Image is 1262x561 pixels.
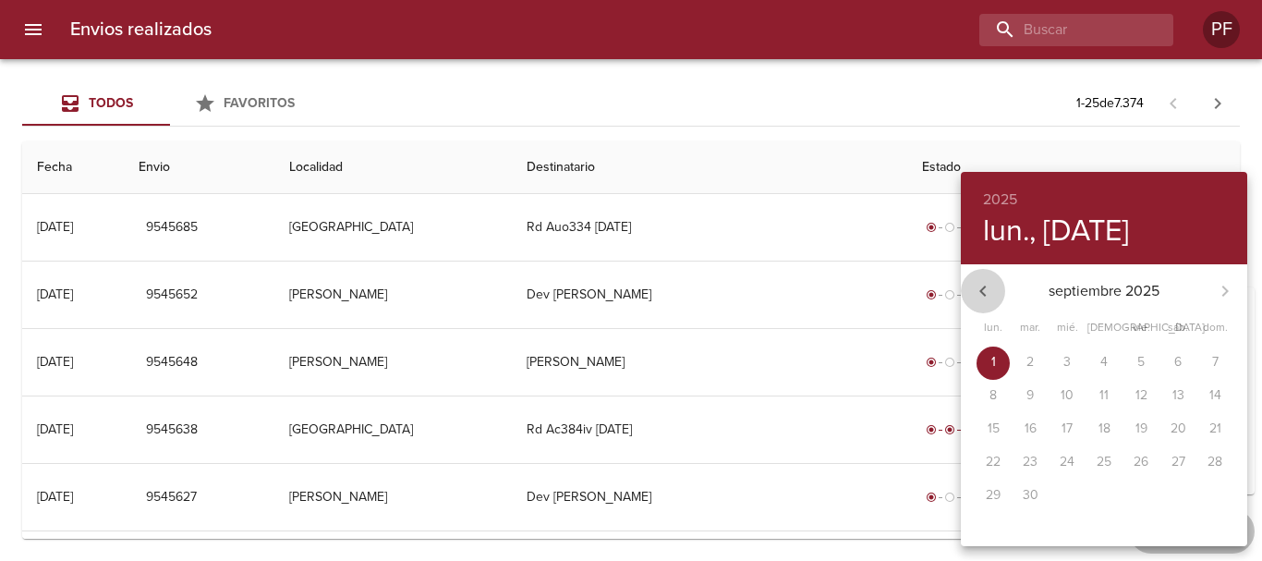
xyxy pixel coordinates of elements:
button: 2025 [983,187,1017,213]
span: sáb. [1161,319,1195,337]
p: 1 [991,353,996,372]
button: 1 [977,347,1010,380]
span: dom. [1198,319,1232,337]
span: vie. [1124,319,1158,337]
span: lun. [977,319,1010,337]
span: mar. [1013,319,1047,337]
button: lun., [DATE] [983,213,1129,250]
span: mié. [1050,319,1084,337]
p: septiembre 2025 [1005,280,1203,302]
span: [DEMOGRAPHIC_DATA]. [1087,319,1121,337]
